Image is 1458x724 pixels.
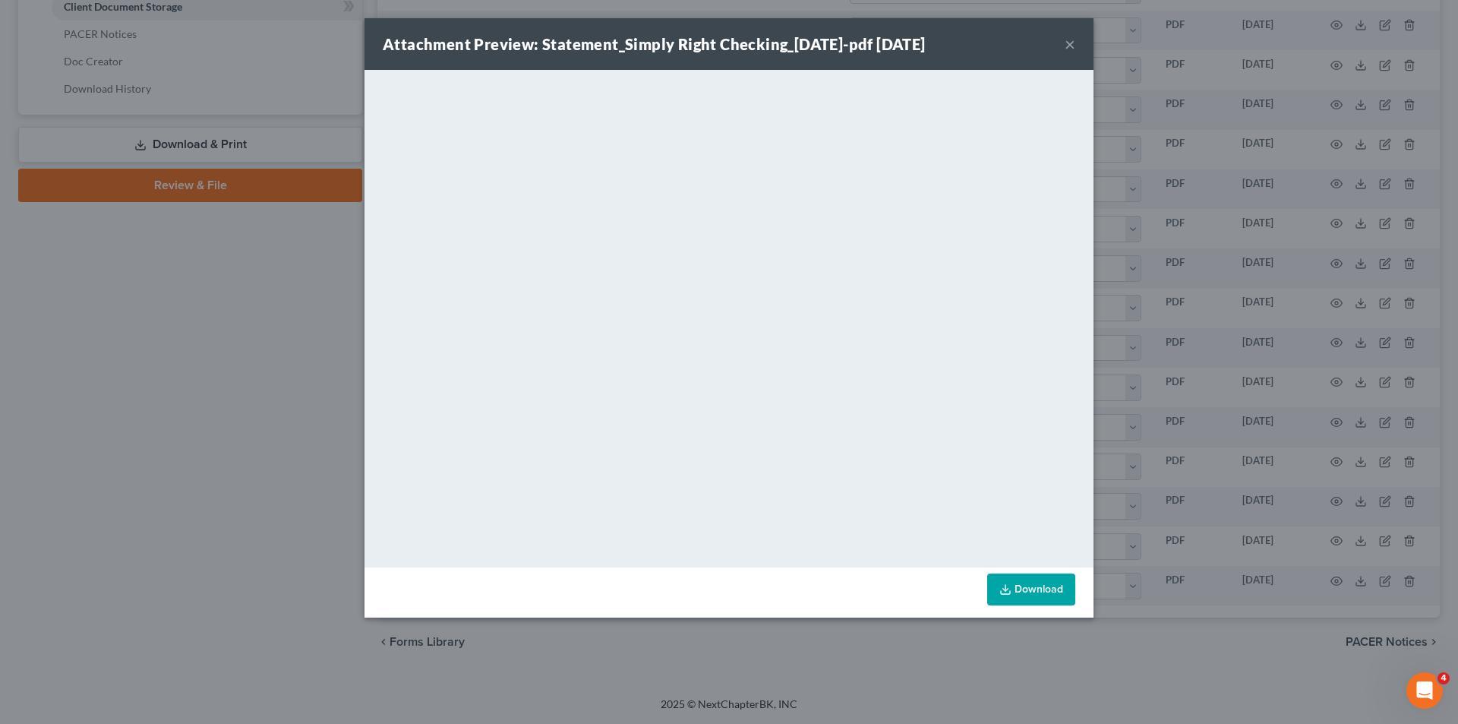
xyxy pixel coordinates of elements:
button: × [1065,35,1075,53]
iframe: Intercom live chat [1406,672,1443,709]
strong: Attachment Preview: Statement_Simply Right Checking_[DATE]-pdf [DATE] [383,35,926,53]
span: 4 [1437,672,1450,684]
iframe: <object ng-attr-data='[URL][DOMAIN_NAME]' type='application/pdf' width='100%' height='650px'></ob... [364,70,1093,564]
a: Download [987,574,1075,605]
